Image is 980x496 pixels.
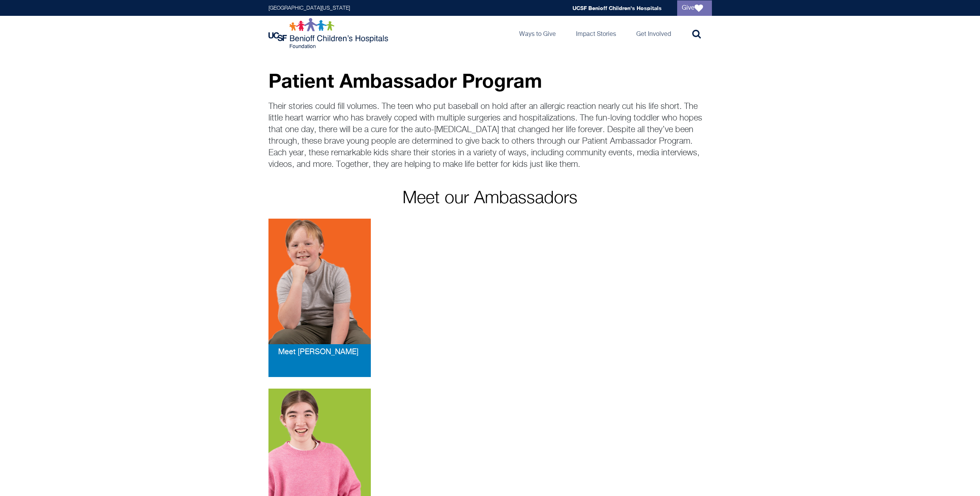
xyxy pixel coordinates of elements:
[572,5,662,11] a: UCSF Benioff Children's Hospitals
[268,190,712,207] p: Meet our Ambassadors
[268,70,712,91] p: Patient Ambassador Program
[630,16,677,51] a: Get Involved
[513,16,562,51] a: Ways to Give
[268,101,712,170] p: Their stories could fill volumes. The teen who put baseball on hold after an allergic reaction ne...
[278,348,358,356] span: Meet [PERSON_NAME]
[268,18,390,49] img: Logo for UCSF Benioff Children's Hospitals Foundation
[268,5,350,11] a: [GEOGRAPHIC_DATA][US_STATE]
[570,16,622,51] a: Impact Stories
[677,0,712,16] a: Give
[268,219,371,344] img: Andrew-web.png
[278,348,358,357] a: Meet [PERSON_NAME]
